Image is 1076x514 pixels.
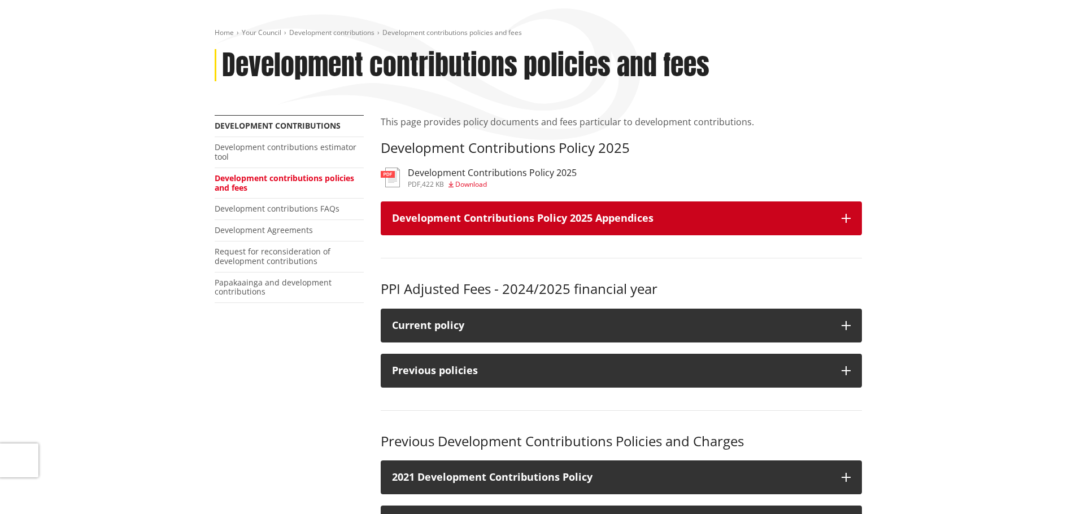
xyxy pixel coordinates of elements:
[289,28,374,37] a: Development contributions
[392,320,830,331] div: Current policy
[215,203,339,214] a: Development contributions FAQs
[381,460,862,494] button: 2021 Development Contributions Policy
[381,433,862,450] h3: Previous Development Contributions Policies and Charges
[222,49,709,82] h1: Development contributions policies and fees
[215,246,330,266] a: Request for reconsideration of development contributions
[422,179,444,189] span: 422 KB
[408,181,577,188] div: ,
[381,354,862,388] button: Previous policies
[392,472,830,483] h3: 2021 Development Contributions Policy
[242,28,281,37] a: Your Council
[381,201,862,235] button: Development Contributions Policy 2025 Appendices
[382,28,522,37] span: Development contributions policies and fees
[215,277,332,297] a: Papakaainga and development contributions
[392,213,830,224] h3: Development Contributions Policy 2025 Appendices
[381,168,577,188] a: Development Contributions Policy 2025 pdf,422 KB Download
[215,225,313,235] a: Development Agreements
[408,179,420,189] span: pdf
[215,28,234,37] a: Home
[215,120,341,131] a: Development contributions
[381,168,400,187] img: document-pdf.svg
[215,142,356,162] a: Development contributions estimator tool
[381,309,862,342] button: Current policy
[1024,467,1065,507] iframe: Messenger Launcher
[408,168,577,178] h3: Development Contributions Policy 2025
[381,281,862,297] h3: PPI Adjusted Fees - 2024/2025 financial year
[392,365,830,376] div: Previous policies
[455,179,487,189] span: Download
[381,140,862,156] h3: Development Contributions Policy 2025
[215,28,862,38] nav: breadcrumb
[381,115,862,129] p: This page provides policy documents and fees particular to development contributions.
[215,173,354,193] a: Development contributions policies and fees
